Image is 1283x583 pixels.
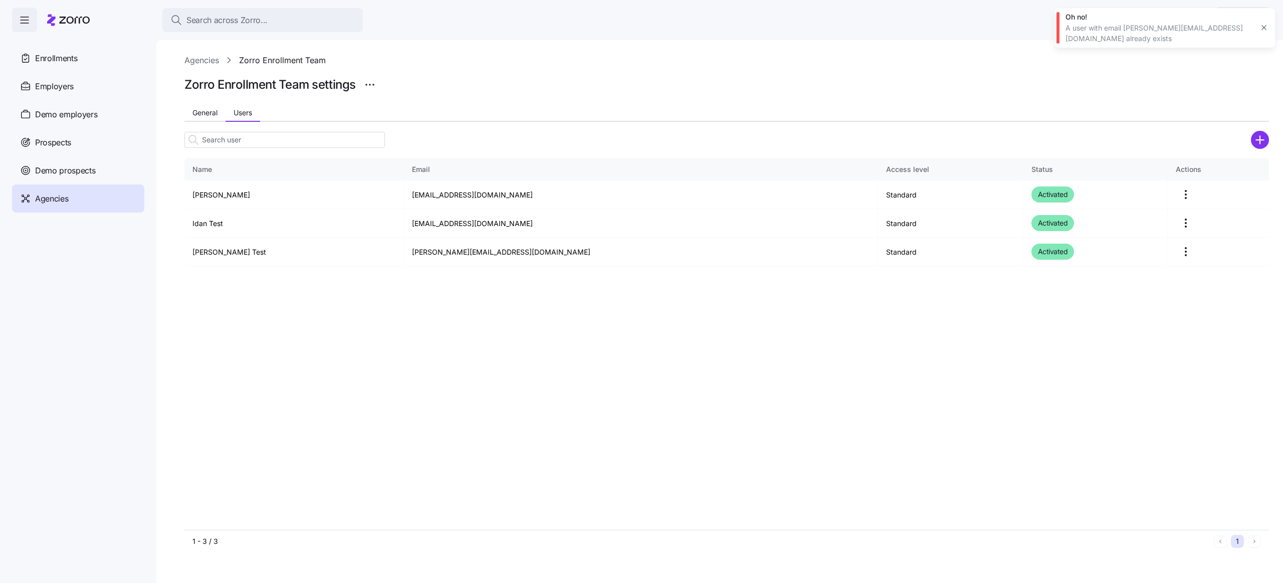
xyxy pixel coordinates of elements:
[192,536,1210,546] div: 1 - 3 / 3
[12,128,144,156] a: Prospects
[184,54,219,67] a: Agencies
[412,164,870,175] div: Email
[1214,535,1227,548] button: Previous page
[1038,188,1068,201] span: Activated
[35,80,74,93] span: Employers
[12,44,144,72] a: Enrollments
[1176,164,1261,175] div: Actions
[1031,164,1159,175] div: Status
[192,109,218,116] span: General
[184,209,404,238] td: Idan Test
[404,180,878,209] td: [EMAIL_ADDRESS][DOMAIN_NAME]
[886,164,1015,175] div: Access level
[184,238,404,266] td: [PERSON_NAME] Test
[12,184,144,213] a: Agencies
[184,132,385,148] input: Search user
[234,109,252,116] span: Users
[1065,23,1253,44] div: A user with email [PERSON_NAME][EMAIL_ADDRESS][DOMAIN_NAME] already exists
[404,209,878,238] td: [EMAIL_ADDRESS][DOMAIN_NAME]
[12,156,144,184] a: Demo prospects
[184,180,404,209] td: [PERSON_NAME]
[35,164,96,177] span: Demo prospects
[192,164,395,175] div: Name
[1248,535,1261,548] button: Next page
[1231,535,1244,548] button: 1
[1065,12,1253,22] div: Oh no!
[878,209,1023,238] td: Standard
[12,100,144,128] a: Demo employers
[162,8,363,32] button: Search across Zorro...
[1038,246,1068,258] span: Activated
[186,14,268,27] span: Search across Zorro...
[878,180,1023,209] td: Standard
[1251,131,1269,149] svg: add icon
[239,54,326,67] a: Zorro Enrollment Team
[184,77,356,92] h1: Zorro Enrollment Team settings
[35,52,77,65] span: Enrollments
[12,72,144,100] a: Employers
[404,238,878,266] td: [PERSON_NAME][EMAIL_ADDRESS][DOMAIN_NAME]
[1038,217,1068,229] span: Activated
[35,136,71,149] span: Prospects
[35,192,68,205] span: Agencies
[878,238,1023,266] td: Standard
[35,108,98,121] span: Demo employers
